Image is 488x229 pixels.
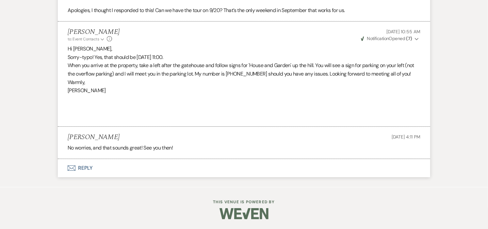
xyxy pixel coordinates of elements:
[68,45,420,53] p: Hi [PERSON_NAME],
[68,133,120,141] h5: [PERSON_NAME]
[68,28,120,36] h5: [PERSON_NAME]
[58,159,430,177] button: Reply
[68,86,420,95] p: [PERSON_NAME]
[68,53,420,62] p: Sorry-typo! Yes, that should be [DATE] 11:00.
[68,144,420,152] p: No worries, and that sounds great! See you then!
[367,36,389,41] span: Notification
[406,36,412,41] strong: ( 7 )
[68,36,99,42] span: to: Event Contacts
[220,202,268,225] img: Weven Logo
[68,61,420,78] p: When you arrive at the property, take a left after the gatehouse and follow signs for 'House and ...
[68,78,420,87] p: Warmly,
[360,35,420,42] button: NotificationOpened (7)
[361,36,412,41] span: Opened
[386,29,420,35] span: [DATE] 10:55 AM
[392,134,420,140] span: [DATE] 4:11 PM
[68,6,420,15] p: Apologies, I thought I responded to this! Can we have the tour on 9/20? That’s the only weekend i...
[68,36,105,42] button: to: Event Contacts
